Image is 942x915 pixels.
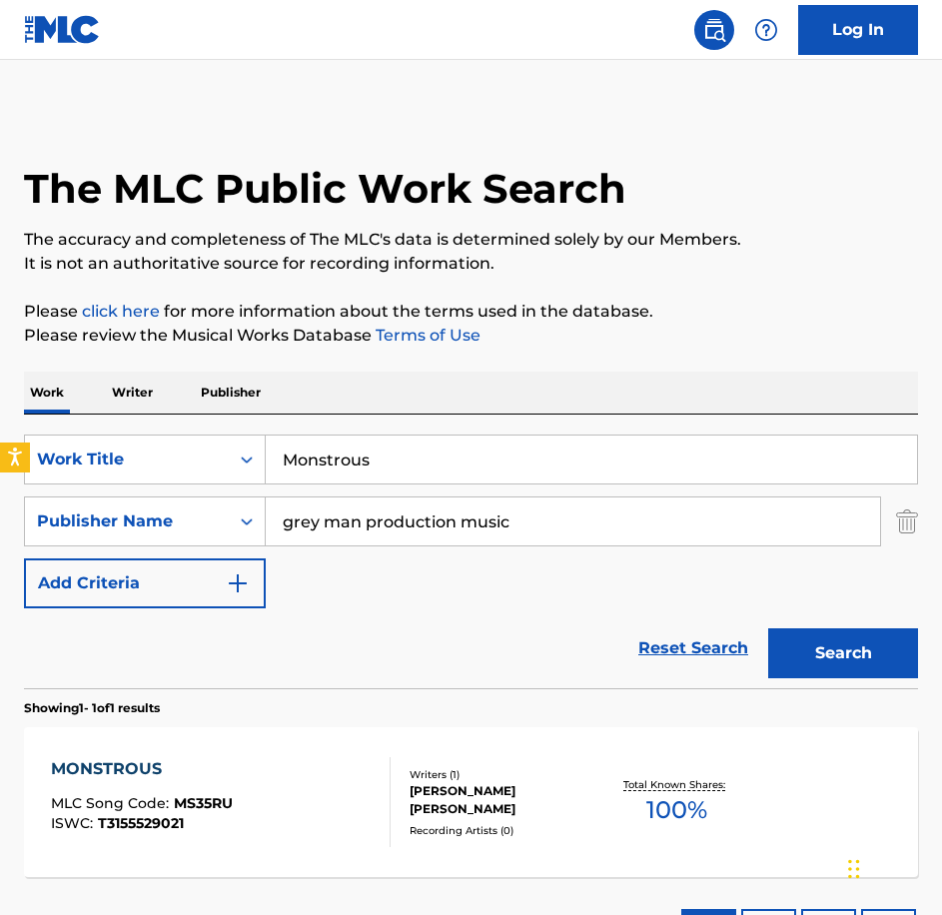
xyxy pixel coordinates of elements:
p: Work [24,372,70,414]
a: Reset Search [628,626,758,670]
img: MLC Logo [24,15,101,44]
div: Recording Artists ( 0 ) [410,823,603,838]
p: Publisher [195,372,267,414]
span: T3155529021 [98,814,184,832]
h1: The MLC Public Work Search [24,164,626,214]
p: Please for more information about the terms used in the database. [24,300,918,324]
div: Drag [848,839,860,899]
span: ISWC : [51,814,98,832]
img: 9d2ae6d4665cec9f34b9.svg [226,571,250,595]
p: Writer [106,372,159,414]
img: search [702,18,726,42]
a: Log In [798,5,918,55]
div: MONSTROUS [51,757,233,781]
p: Showing 1 - 1 of 1 results [24,699,160,717]
p: Please review the Musical Works Database [24,324,918,348]
span: MLC Song Code : [51,794,174,812]
p: Total Known Shares: [623,777,730,792]
div: Work Title [37,448,217,471]
button: Add Criteria [24,558,266,608]
img: Delete Criterion [896,496,918,546]
button: Search [768,628,918,678]
a: Terms of Use [372,326,480,345]
a: Public Search [694,10,734,50]
img: help [754,18,778,42]
p: The accuracy and completeness of The MLC's data is determined solely by our Members. [24,228,918,252]
form: Search Form [24,435,918,688]
div: Help [746,10,786,50]
a: MONSTROUSMLC Song Code:MS35RUISWC:T3155529021Writers (1)[PERSON_NAME] [PERSON_NAME]Recording Arti... [24,727,918,877]
a: click here [82,302,160,321]
p: It is not an authoritative source for recording information. [24,252,918,276]
div: [PERSON_NAME] [PERSON_NAME] [410,782,603,818]
span: 100 % [646,792,707,828]
div: Writers ( 1 ) [410,767,603,782]
span: MS35RU [174,794,233,812]
div: Publisher Name [37,509,217,533]
iframe: Chat Widget [842,819,942,915]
